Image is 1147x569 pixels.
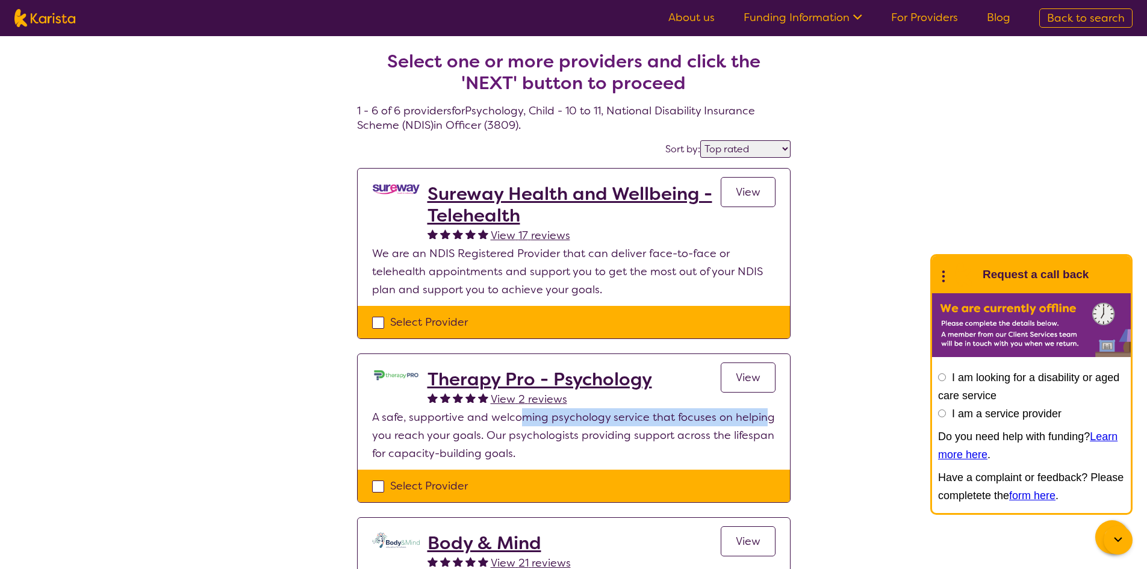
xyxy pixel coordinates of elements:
a: View 17 reviews [491,226,570,244]
a: Funding Information [744,10,862,25]
a: Back to search [1039,8,1133,28]
label: I am looking for a disability or aged care service [938,372,1119,402]
span: View [736,534,760,549]
p: Do you need help with funding? . [938,428,1125,464]
span: View 2 reviews [491,392,567,406]
p: A safe, supportive and welcoming psychology service that focuses on helping you reach your goals.... [372,408,776,462]
p: We are an NDIS Registered Provider that can deliver face-to-face or telehealth appointments and s... [372,244,776,299]
a: For Providers [891,10,958,25]
img: fullstar [478,229,488,239]
img: fullstar [453,556,463,567]
img: fullstar [453,393,463,403]
a: Blog [987,10,1010,25]
a: Sureway Health and Wellbeing - Telehealth [427,183,721,226]
img: fullstar [440,393,450,403]
span: View [736,370,760,385]
img: fullstar [465,229,476,239]
a: Body & Mind [427,532,571,554]
label: I am a service provider [952,408,1062,420]
img: fullstar [440,229,450,239]
h2: Select one or more providers and click the 'NEXT' button to proceed [371,51,776,94]
img: dzo1joyl8vpkomu9m2qk.jpg [372,368,420,382]
h4: 1 - 6 of 6 providers for Psychology , Child - 10 to 11 , National Disability Insurance Scheme (ND... [357,22,791,132]
img: fullstar [465,393,476,403]
img: Karista [951,263,975,287]
img: fullstar [478,556,488,567]
a: Therapy Pro - Psychology [427,368,652,390]
img: fullstar [465,556,476,567]
img: Karista offline chat form to request call back [932,293,1131,357]
img: Karista logo [14,9,75,27]
a: View [721,362,776,393]
img: fullstar [427,556,438,567]
img: fullstar [427,393,438,403]
img: fullstar [478,393,488,403]
a: View 2 reviews [491,390,567,408]
h1: Request a call back [983,266,1089,284]
button: Channel Menu [1095,520,1129,554]
span: View 17 reviews [491,228,570,243]
img: vgwqq8bzw4bddvbx0uac.png [372,183,420,196]
img: fullstar [427,229,438,239]
img: qmpolprhjdhzpcuekzqg.svg [372,532,420,548]
a: form here [1009,490,1055,502]
a: View [721,177,776,207]
span: Back to search [1047,11,1125,25]
a: View [721,526,776,556]
img: fullstar [440,556,450,567]
label: Sort by: [665,143,700,155]
img: fullstar [453,229,463,239]
p: Have a complaint or feedback? Please completete the . [938,468,1125,505]
span: View [736,185,760,199]
a: About us [668,10,715,25]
